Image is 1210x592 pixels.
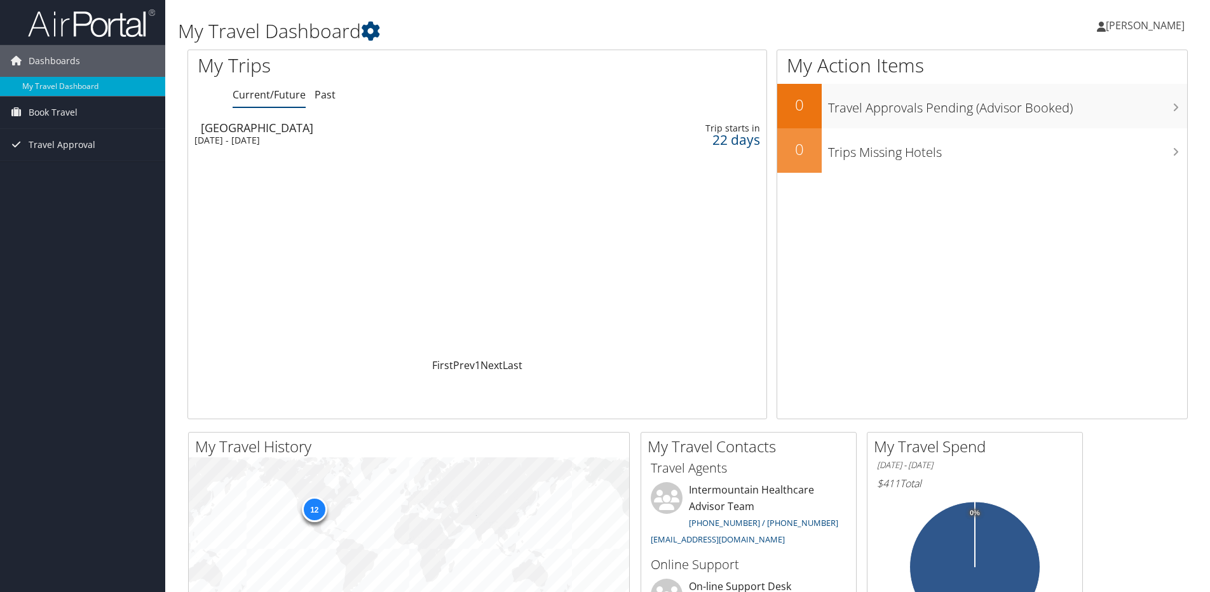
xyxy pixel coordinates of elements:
[877,476,1073,490] h6: Total
[432,358,453,372] a: First
[29,129,95,161] span: Travel Approval
[503,358,522,372] a: Last
[828,137,1187,161] h3: Trips Missing Hotels
[777,84,1187,128] a: 0Travel Approvals Pending (Advisor Booked)
[29,97,78,128] span: Book Travel
[644,482,853,550] li: Intermountain Healthcare Advisor Team
[689,517,838,528] a: [PHONE_NUMBER] / [PHONE_NUMBER]
[28,8,155,38] img: airportal-logo.png
[194,135,552,146] div: [DATE] - [DATE]
[29,45,80,77] span: Dashboards
[315,88,336,102] a: Past
[480,358,503,372] a: Next
[970,509,980,517] tspan: 0%
[651,459,846,477] h3: Travel Agents
[233,88,306,102] a: Current/Future
[198,52,516,79] h1: My Trips
[630,123,760,134] div: Trip starts in
[777,52,1187,79] h1: My Action Items
[453,358,475,372] a: Prev
[877,476,900,490] span: $411
[651,556,846,574] h3: Online Support
[777,138,822,160] h2: 0
[201,122,558,133] div: [GEOGRAPHIC_DATA]
[195,436,629,457] h2: My Travel History
[178,18,857,44] h1: My Travel Dashboard
[301,497,327,522] div: 12
[874,436,1082,457] h2: My Travel Spend
[630,134,760,145] div: 22 days
[877,459,1073,471] h6: [DATE] - [DATE]
[648,436,856,457] h2: My Travel Contacts
[475,358,480,372] a: 1
[777,94,822,116] h2: 0
[1097,6,1197,44] a: [PERSON_NAME]
[651,534,785,545] a: [EMAIL_ADDRESS][DOMAIN_NAME]
[1106,18,1185,32] span: [PERSON_NAME]
[777,128,1187,173] a: 0Trips Missing Hotels
[828,93,1187,117] h3: Travel Approvals Pending (Advisor Booked)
